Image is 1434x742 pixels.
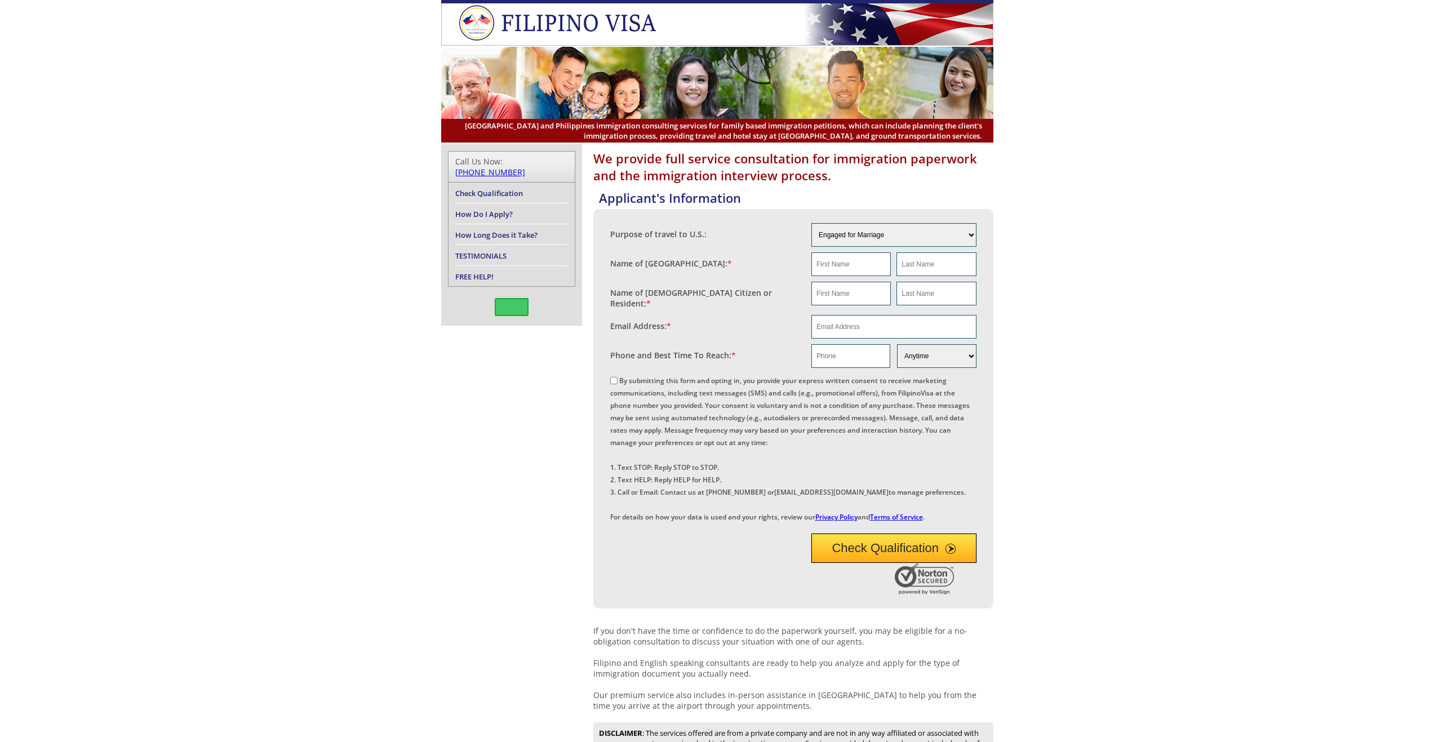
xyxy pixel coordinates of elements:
a: How Long Does it Take? [455,230,538,240]
a: How Do I Apply? [455,209,513,219]
label: Name of [GEOGRAPHIC_DATA]: [610,258,732,269]
a: TESTIMONIALS [455,251,507,261]
a: Privacy Policy [815,512,858,522]
div: Call Us Now: [455,156,568,177]
input: First Name [811,282,891,305]
input: Last Name [896,252,976,276]
input: By submitting this form and opting in, you provide your express written consent to receive market... [610,377,618,384]
img: Norton Secured [895,563,957,594]
input: First Name [811,252,891,276]
h4: Applicant's Information [599,189,993,206]
label: Purpose of travel to U.S.: [610,229,707,239]
a: [PHONE_NUMBER] [455,167,525,177]
input: Last Name [896,282,976,305]
p: If you don't have the time or confidence to do the paperwork yourself, you may be eligible for a ... [593,625,993,711]
input: Email Address [811,315,976,339]
h1: We provide full service consultation for immigration paperwork and the immigration interview proc... [593,150,993,184]
span: [GEOGRAPHIC_DATA] and Philippines immigration consulting services for family based immigration pe... [452,121,982,141]
select: Phone and Best Reach Time are required. [897,344,976,368]
button: Check Qualification [811,534,976,563]
label: By submitting this form and opting in, you provide your express written consent to receive market... [610,376,970,522]
input: Phone [811,344,890,368]
label: Phone and Best Time To Reach: [610,350,736,361]
label: Name of [DEMOGRAPHIC_DATA] Citizen or Resident: [610,287,801,309]
label: Email Address: [610,321,671,331]
strong: DISCLAIMER [599,728,642,738]
a: FREE HELP! [455,272,494,282]
a: Check Qualification [455,188,523,198]
a: Terms of Service [870,512,923,522]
